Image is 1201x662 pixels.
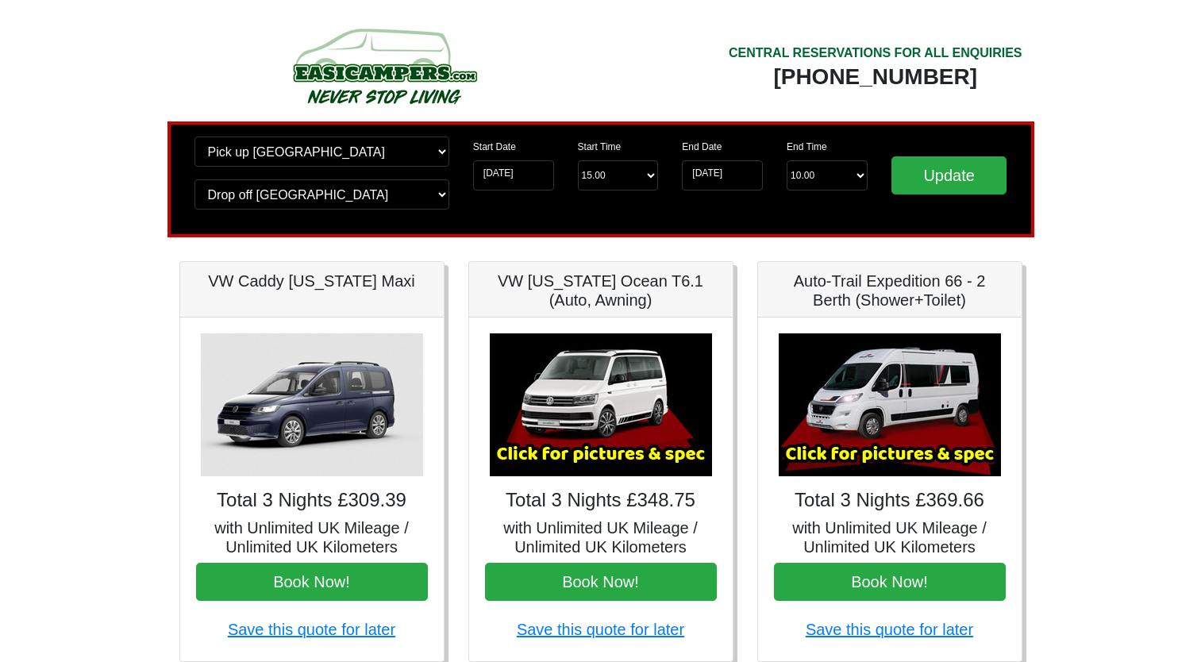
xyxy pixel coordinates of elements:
label: Start Time [578,140,622,154]
h5: with Unlimited UK Mileage / Unlimited UK Kilometers [196,518,428,556]
img: VW Caddy California Maxi [201,333,423,476]
label: Start Date [473,140,516,154]
h4: Total 3 Nights £369.66 [774,489,1006,512]
input: Update [891,156,1007,194]
button: Book Now! [485,563,717,601]
img: campers-checkout-logo.png [233,22,535,110]
a: Save this quote for later [806,621,973,638]
a: Save this quote for later [228,621,395,638]
h5: with Unlimited UK Mileage / Unlimited UK Kilometers [774,518,1006,556]
a: Save this quote for later [517,621,684,638]
label: End Time [787,140,827,154]
div: CENTRAL RESERVATIONS FOR ALL ENQUIRIES [729,44,1022,63]
input: Start Date [473,160,554,191]
button: Book Now! [196,563,428,601]
h5: VW Caddy [US_STATE] Maxi [196,271,428,291]
label: End Date [682,140,722,154]
h5: VW [US_STATE] Ocean T6.1 (Auto, Awning) [485,271,717,310]
img: Auto-Trail Expedition 66 - 2 Berth (Shower+Toilet) [779,333,1001,476]
h4: Total 3 Nights £348.75 [485,489,717,512]
img: VW California Ocean T6.1 (Auto, Awning) [490,333,712,476]
h4: Total 3 Nights £309.39 [196,489,428,512]
h5: with Unlimited UK Mileage / Unlimited UK Kilometers [485,518,717,556]
div: [PHONE_NUMBER] [729,63,1022,91]
button: Book Now! [774,563,1006,601]
h5: Auto-Trail Expedition 66 - 2 Berth (Shower+Toilet) [774,271,1006,310]
input: Return Date [682,160,763,191]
